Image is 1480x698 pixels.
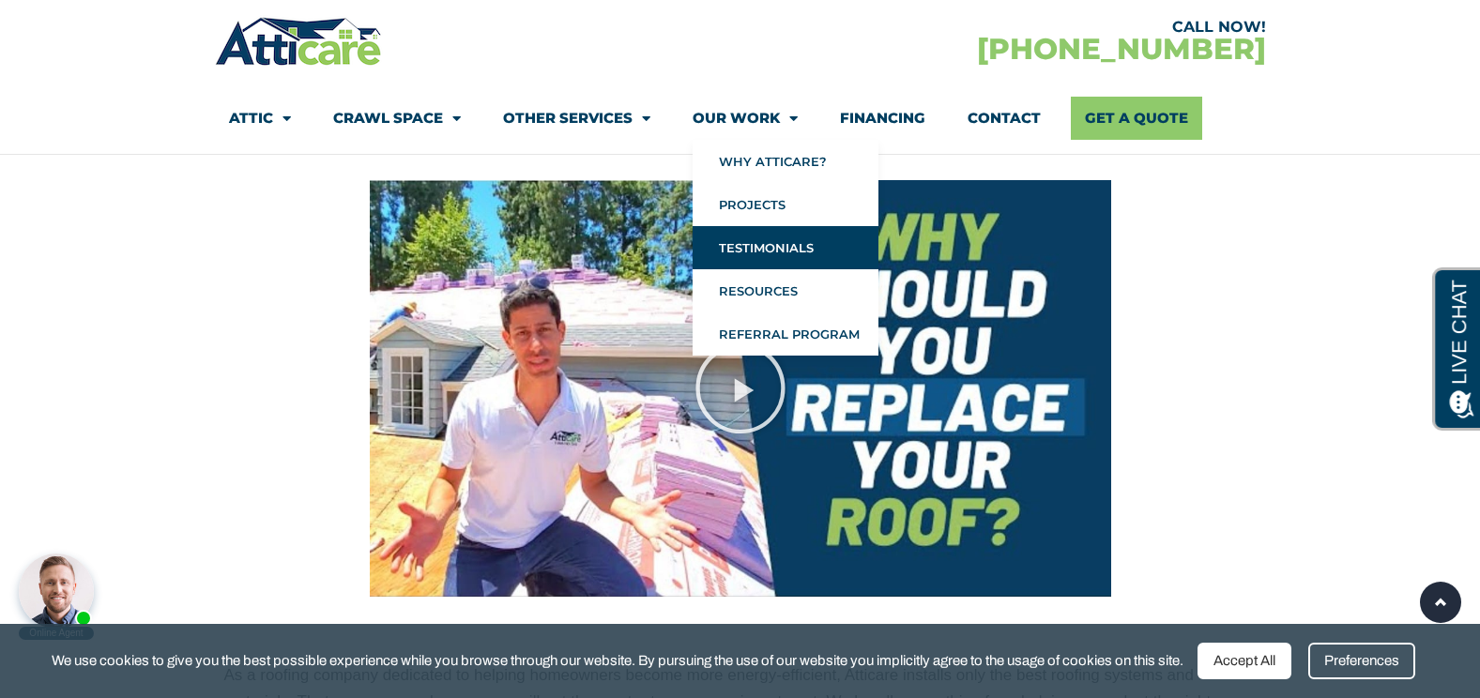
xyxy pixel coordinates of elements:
div: Play Video about Man standing on roof - why should you replace your roof? [694,341,787,435]
a: Resources [693,269,878,312]
ul: Our Work [693,140,878,356]
a: Contact [968,97,1041,140]
iframe: Chat Invitation [9,501,310,642]
a: Projects [693,183,878,226]
a: Get A Quote [1071,97,1202,140]
div: Preferences [1308,643,1415,679]
a: Testimonials [693,226,878,269]
a: Attic [229,97,291,140]
nav: Menu [229,97,1252,140]
a: Other Services [503,97,650,140]
a: Financing [840,97,925,140]
a: Why Atticare? [693,140,878,183]
a: Our Work [693,97,798,140]
span: We use cookies to give you the best possible experience while you browse through our website. By ... [52,649,1183,673]
a: Referral Program [693,312,878,356]
span: Opens a chat window [46,15,151,38]
div: CALL NOW! [740,20,1266,35]
a: Crawl Space [333,97,461,140]
div: Accept All [1198,643,1291,679]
